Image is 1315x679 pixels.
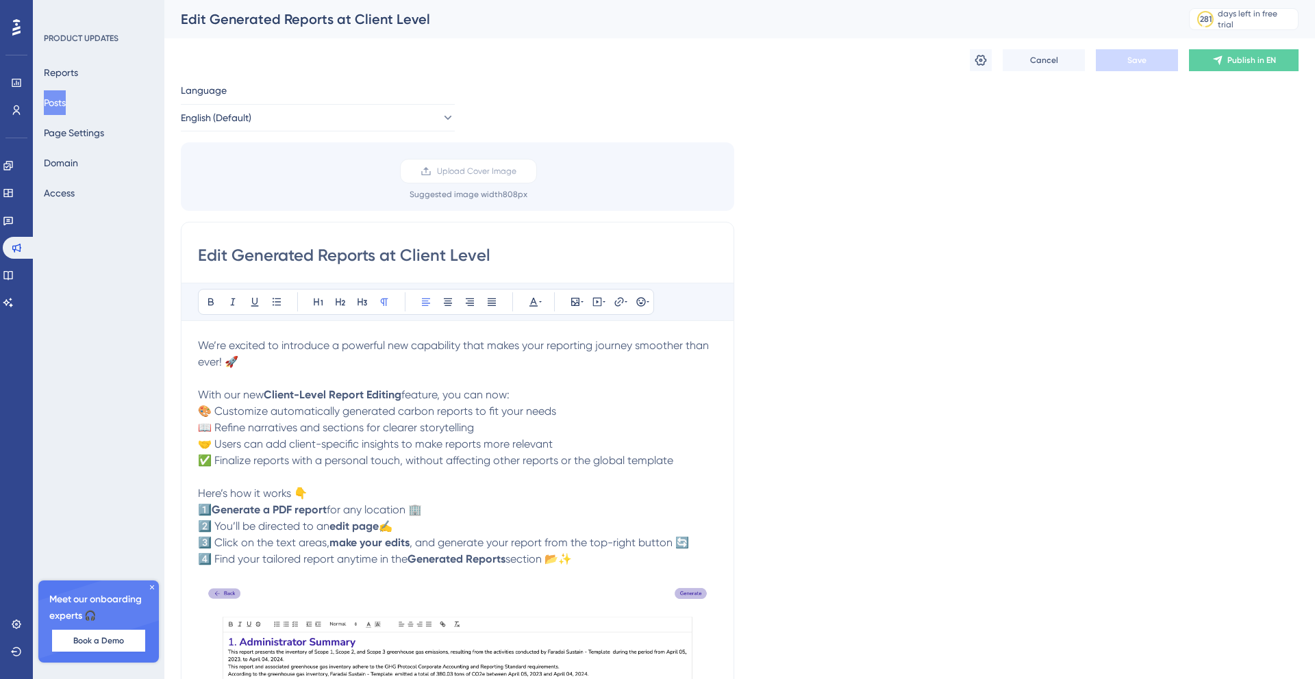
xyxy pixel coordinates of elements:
[329,520,379,533] strong: edit page
[437,166,516,177] span: Upload Cover Image
[44,151,78,175] button: Domain
[1218,8,1294,30] div: days left in free trial
[198,388,264,401] span: With our new
[410,189,527,200] div: Suggested image width 808 px
[181,10,1155,29] div: Edit Generated Reports at Client Level
[1200,14,1212,25] div: 281
[1030,55,1058,66] span: Cancel
[198,339,712,368] span: We’re excited to introduce a powerful new capability that makes your reporting journey smoother t...
[1189,49,1299,71] button: Publish in EN
[1127,55,1147,66] span: Save
[198,405,556,418] span: 🎨 Customize automatically generated carbon reports to fit your needs
[181,110,251,126] span: English (Default)
[44,181,75,205] button: Access
[44,60,78,85] button: Reports
[401,388,510,401] span: feature, you can now:
[44,33,118,44] div: PRODUCT UPDATES
[198,421,474,434] span: 📖 Refine narratives and sections for clearer storytelling
[327,503,422,516] span: for any location 🏢
[181,104,455,131] button: English (Default)
[198,503,212,516] span: 1️⃣
[505,552,572,565] span: section 📂✨
[1003,49,1085,71] button: Cancel
[198,536,329,549] span: 3️⃣ Click on the text areas,
[408,552,505,565] strong: Generated Reports
[44,120,104,145] button: Page Settings
[198,244,717,266] input: Post Title
[1257,625,1299,666] iframe: UserGuiding AI Assistant Launcher
[198,520,329,533] span: 2️⃣ You’ll be directed to an
[49,591,148,624] span: Meet our onboarding experts 🎧
[52,630,145,652] button: Book a Demo
[198,454,673,467] span: ✅ Finalize reports with a personal touch, without affecting other reports or the global template
[264,388,401,401] strong: Client-Level Report Editing
[181,82,227,99] span: Language
[198,552,408,565] span: 4️⃣ Find your tailored report anytime in the
[212,503,327,516] strong: Generate a PDF report
[1096,49,1178,71] button: Save
[198,487,308,500] span: Here’s how it works 👇
[379,520,392,533] span: ✍️
[410,536,689,549] span: , and generate your report from the top-right button 🔄
[198,437,553,450] span: 🤝 Users can add client-specific insights to make reports more relevant
[1227,55,1276,66] span: Publish in EN
[44,90,66,115] button: Posts
[329,536,410,549] strong: make your edits
[73,635,124,646] span: Book a Demo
